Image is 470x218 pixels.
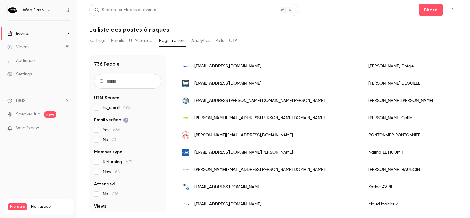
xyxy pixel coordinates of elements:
[194,184,261,190] span: [EMAIL_ADDRESS][DOMAIN_NAME]
[362,109,456,127] div: [PERSON_NAME] Collin
[16,125,39,131] span: What's new
[8,203,27,210] span: Premium
[194,63,261,70] span: [EMAIL_ADDRESS][DOMAIN_NAME]
[89,26,458,33] h1: La liste des postes à risques
[229,36,237,46] button: CTA
[182,200,189,208] img: sisley.fr
[31,204,69,209] span: Plan usage
[362,58,456,75] div: [PERSON_NAME] Drège
[7,30,29,37] div: Events
[89,36,106,46] button: Settings
[44,111,56,118] span: new
[159,36,186,46] button: Registrations
[191,36,210,46] button: Analytics
[16,111,40,118] a: SpeakerHub
[194,98,325,104] span: [EMAIL_ADDRESS][PERSON_NAME][DOMAIN_NAME][PERSON_NAME]
[94,60,120,68] h1: 736 People
[194,132,293,139] span: [PERSON_NAME][EMAIL_ADDRESS][DOMAIN_NAME]
[362,75,456,92] div: [PERSON_NAME] DEGUILLE
[94,95,119,101] span: UTM Source
[362,144,456,161] div: Naima EL HOUMRI
[182,131,189,139] img: adial-france.com
[103,127,120,133] span: Yes
[362,161,456,178] div: [PERSON_NAME] BAUDOIN
[103,105,130,111] span: hs_email
[103,137,116,143] span: No
[103,159,132,165] span: Returning
[7,71,32,77] div: Settings
[7,58,35,64] div: Audience
[362,178,456,196] div: Karine AVRIL
[126,160,132,164] span: 672
[23,7,44,13] h6: WebiFlash
[94,149,122,155] span: Member type
[362,92,456,109] div: [PERSON_NAME] [PERSON_NAME]
[182,114,189,122] img: valeo.com
[7,44,29,50] div: Videos
[94,7,156,13] div: Search for videos or events
[112,138,116,142] span: 70
[182,63,189,70] img: skf.com
[16,97,25,104] span: Help
[194,115,325,121] span: [PERSON_NAME][EMAIL_ADDRESS][PERSON_NAME][DOMAIN_NAME]
[362,196,456,213] div: Maud Mahieux
[194,167,325,173] span: [PERSON_NAME][EMAIL_ADDRESS][PERSON_NAME][DOMAIN_NAME]
[215,36,224,46] button: Polls
[129,36,154,46] button: UTM builder
[194,149,293,156] span: [EMAIL_ADDRESS][DOMAIN_NAME][PERSON_NAME]
[94,181,115,187] span: Attended
[182,166,189,173] img: keolis.com
[182,183,189,191] img: carrefour.com
[182,80,189,87] img: samsic-emploi.fr
[123,106,130,110] span: 695
[103,169,120,175] span: New
[7,97,70,104] li: help-dropdown-opener
[94,117,129,123] span: Email verified
[182,149,189,156] img: fr.urgo.com
[362,127,456,144] div: PONTONNIER PONTONNIER
[419,4,443,16] button: Share
[8,5,18,15] img: WebiFlash
[182,97,189,104] img: mulhouse.leclerc
[115,170,120,174] span: 64
[194,201,261,208] span: [EMAIL_ADDRESS][DOMAIN_NAME]
[62,126,70,131] iframe: Noticeable Trigger
[194,80,261,87] span: [EMAIL_ADDRESS][DOMAIN_NAME]
[94,203,106,209] span: Views
[112,192,118,196] span: 736
[103,191,118,197] span: No
[113,128,120,132] span: 666
[111,36,124,46] button: Emails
